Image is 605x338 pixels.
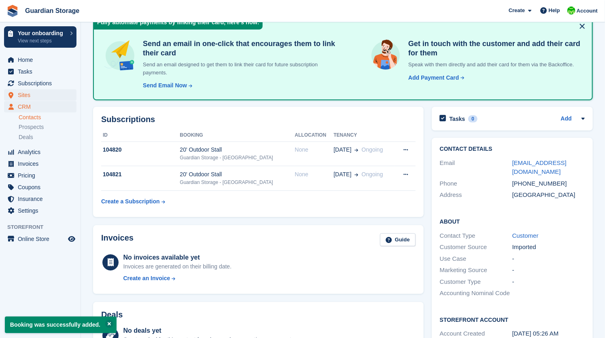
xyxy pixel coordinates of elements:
span: Create [509,6,525,15]
div: Fully automate payments by linking their card, here's how: [94,17,263,30]
div: - [512,266,585,275]
h2: Subscriptions [101,115,416,124]
a: menu [4,170,76,181]
a: Prospects [19,123,76,131]
h2: About [440,217,585,225]
div: Marketing Source [440,266,512,275]
div: None [295,146,334,154]
a: menu [4,78,76,89]
span: Home [18,54,66,65]
div: Address [440,190,512,200]
a: Create an Invoice [123,274,231,283]
span: Storefront [7,223,81,231]
div: Phone [440,179,512,188]
img: get-in-touch-e3e95b6451f4e49772a6039d3abdde126589d6f45a760754adfa51be33bf0f70.svg [369,39,402,72]
a: menu [4,193,76,205]
a: Customer [512,232,539,239]
a: Guide [380,233,416,247]
h2: Storefront Account [440,315,585,323]
a: Preview store [67,234,76,244]
a: menu [4,66,76,77]
h4: Send an email in one-click that encourages them to link their card [140,39,337,57]
a: menu [4,233,76,245]
h2: Invoices [101,233,134,247]
th: Tenancy [333,129,394,142]
p: View next steps [18,37,66,44]
span: Deals [19,133,33,141]
div: Create a Subscription [101,197,160,206]
img: stora-icon-8386f47178a22dfd0bd8f6a31ec36ba5ce8667c1dd55bd0f319d3a0aa187defe.svg [6,5,19,17]
div: 0 [468,115,478,123]
div: Contact Type [440,231,512,241]
div: Send Email Now [143,81,187,90]
img: send-email-b5881ef4c8f827a638e46e229e590028c7e36e3a6c99d2365469aff88783de13.svg [104,39,136,72]
div: 20' Outdoor Stall [180,170,295,179]
span: Ongoing [362,146,383,153]
div: Guardian Storage - [GEOGRAPHIC_DATA] [180,179,295,186]
span: Tasks [18,66,66,77]
span: Coupons [18,182,66,193]
a: menu [4,182,76,193]
span: Analytics [18,146,66,158]
span: Prospects [19,123,44,131]
div: Guardian Storage - [GEOGRAPHIC_DATA] [180,154,295,161]
a: Create a Subscription [101,194,165,209]
a: Contacts [19,114,76,121]
a: menu [4,101,76,112]
div: 20' Outdoor Stall [180,146,295,154]
div: Invoices are generated on their billing date. [123,262,231,271]
span: Account [577,7,598,15]
div: 104821 [101,170,180,179]
th: ID [101,129,180,142]
div: Email [440,158,512,177]
div: [PHONE_NUMBER] [512,179,585,188]
a: [EMAIL_ADDRESS][DOMAIN_NAME] [512,159,567,175]
div: Customer Source [440,243,512,252]
div: Add Payment Card [408,74,459,82]
a: menu [4,205,76,216]
a: menu [4,54,76,65]
h2: Tasks [450,115,465,123]
a: Deals [19,133,76,142]
a: Add Payment Card [405,74,465,82]
span: [DATE] [333,146,351,154]
h2: Deals [101,310,123,319]
a: menu [4,158,76,169]
div: No deals yet [123,326,293,336]
a: Guardian Storage [22,4,83,17]
div: No invoices available yet [123,253,231,262]
div: Accounting Nominal Code [440,289,512,298]
div: [GEOGRAPHIC_DATA] [512,190,585,200]
a: menu [4,89,76,101]
span: Pricing [18,170,66,181]
img: Andrew Kinakin [567,6,575,15]
p: Your onboarding [18,30,66,36]
div: - [512,254,585,264]
a: Add [561,114,572,124]
th: Booking [180,129,295,142]
div: 104820 [101,146,180,154]
p: Booking was successfully added. [5,317,117,333]
span: Invoices [18,158,66,169]
div: Create an Invoice [123,274,170,283]
span: Insurance [18,193,66,205]
div: Customer Type [440,277,512,287]
a: menu [4,146,76,158]
div: None [295,170,334,179]
a: Your onboarding View next steps [4,26,76,48]
th: Allocation [295,129,334,142]
span: Help [549,6,560,15]
h4: Get in touch with the customer and add their card for them [405,39,582,57]
p: Speak with them directly and add their card for them via the Backoffice. [405,61,582,69]
span: CRM [18,101,66,112]
span: Sites [18,89,66,101]
p: Send an email designed to get them to link their card for future subscription payments. [140,61,337,76]
span: Subscriptions [18,78,66,89]
span: Settings [18,205,66,216]
h2: Contact Details [440,146,585,152]
div: Use Case [440,254,512,264]
span: Ongoing [362,171,383,177]
span: Online Store [18,233,66,245]
span: [DATE] [333,170,351,179]
div: - [512,277,585,287]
